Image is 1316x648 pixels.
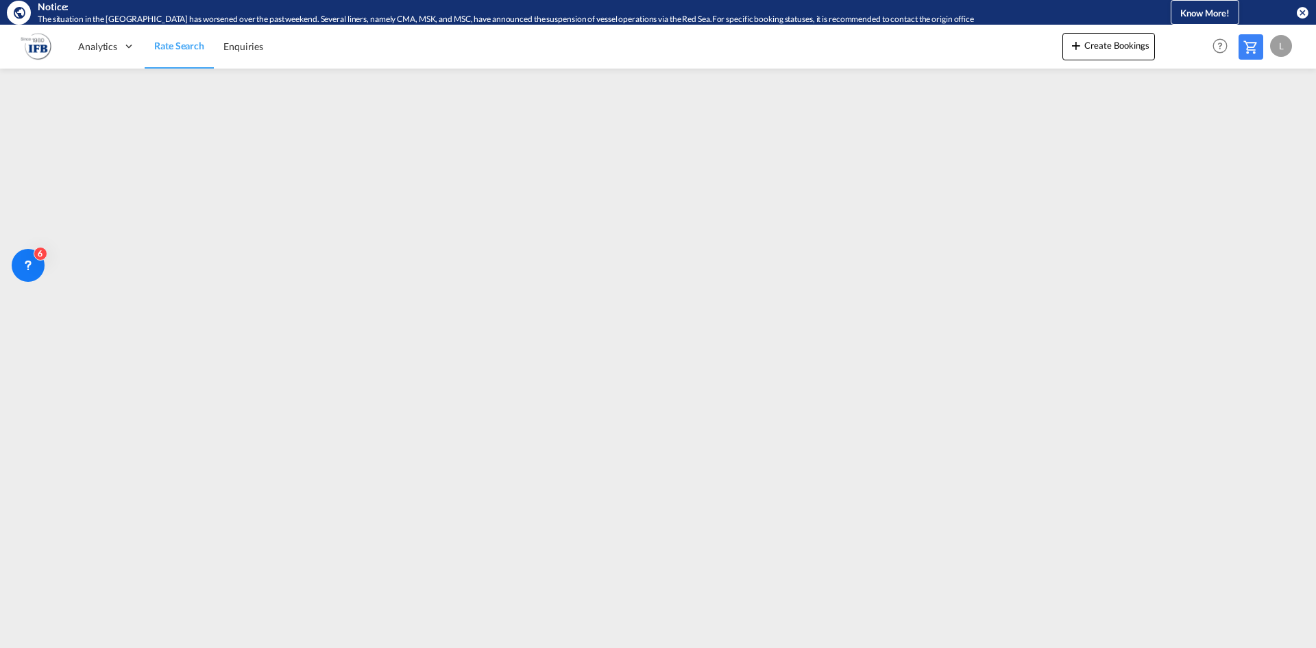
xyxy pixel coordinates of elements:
[223,40,263,52] span: Enquiries
[1208,34,1232,58] span: Help
[154,40,204,51] span: Rate Search
[1180,8,1230,19] span: Know More!
[21,31,51,62] img: b628ab10256c11eeb52753acbc15d091.png
[1062,33,1155,60] button: icon-plus 400-fgCreate Bookings
[1295,5,1309,19] button: icon-close-circle
[69,24,145,69] div: Analytics
[1270,35,1292,57] div: L
[78,40,117,53] span: Analytics
[38,14,1114,25] div: The situation in the Red Sea has worsened over the past weekend. Several liners, namely CMA, MSK,...
[214,24,273,69] a: Enquiries
[145,24,214,69] a: Rate Search
[1068,37,1084,53] md-icon: icon-plus 400-fg
[12,5,26,19] md-icon: icon-earth
[1208,34,1239,59] div: Help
